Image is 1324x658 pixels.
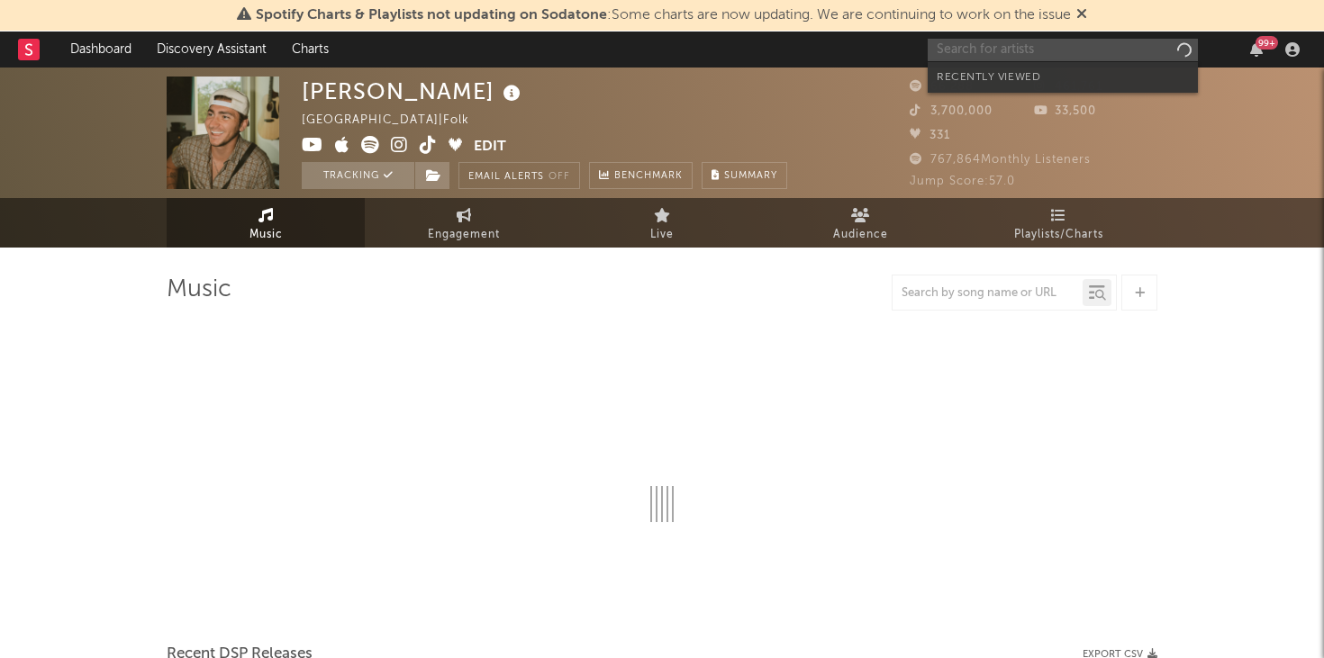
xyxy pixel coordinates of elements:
button: Tracking [302,162,414,189]
span: Benchmark [614,166,683,187]
span: Live [650,224,674,246]
button: Edit [474,136,506,158]
a: Discovery Assistant [144,32,279,68]
span: Music [249,224,283,246]
button: 99+ [1250,42,1263,57]
button: Summary [702,162,787,189]
a: Dashboard [58,32,144,68]
em: Off [549,172,570,182]
span: Jump Score: 57.0 [910,176,1015,187]
span: Spotify Charts & Playlists not updating on Sodatone [256,8,607,23]
a: Music [167,198,365,248]
span: 66,288 [910,81,974,93]
span: 3,700,000 [910,105,993,117]
button: Email AlertsOff [458,162,580,189]
input: Search by song name or URL [893,286,1083,301]
span: : Some charts are now updating. We are continuing to work on the issue [256,8,1071,23]
div: 99 + [1256,36,1278,50]
a: Benchmark [589,162,693,189]
span: Engagement [428,224,500,246]
span: 331 [910,130,950,141]
a: Playlists/Charts [959,198,1157,248]
span: 767,864 Monthly Listeners [910,154,1091,166]
div: Recently Viewed [937,67,1189,88]
span: Playlists/Charts [1014,224,1103,246]
a: Live [563,198,761,248]
input: Search for artists [928,39,1198,61]
span: Dismiss [1076,8,1087,23]
div: [GEOGRAPHIC_DATA] | Folk [302,110,490,131]
a: Audience [761,198,959,248]
div: [PERSON_NAME] [302,77,525,106]
a: Charts [279,32,341,68]
span: 33,500 [1034,105,1096,117]
a: Engagement [365,198,563,248]
span: Audience [833,224,888,246]
span: Summary [724,171,777,181]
